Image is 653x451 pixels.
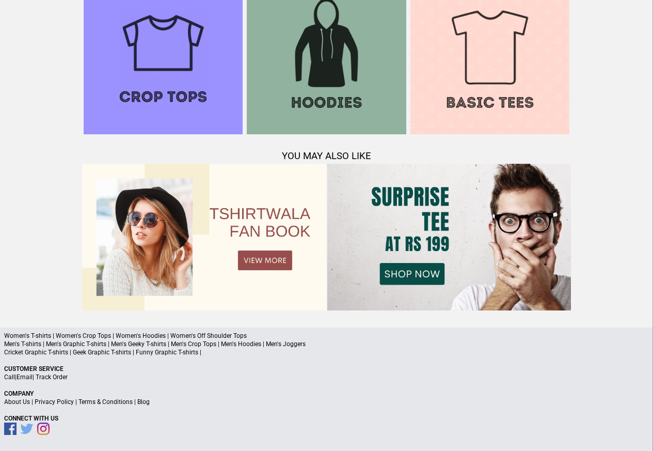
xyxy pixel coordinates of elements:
[17,374,33,381] a: Email
[4,414,649,423] p: Connect With Us
[4,398,30,406] a: About Us
[137,398,150,406] a: Blog
[4,365,649,373] p: Customer Service
[4,398,649,406] p: | | |
[4,373,649,381] p: | |
[78,398,133,406] a: Terms & Conditions
[4,332,649,340] p: Women's T-shirts | Women's Crop Tops | Women's Hoodies | Women's Off Shoulder Tops
[4,340,649,348] p: Men's T-shirts | Men's Graphic T-shirts | Men's Geeky T-shirts | Men's Crop Tops | Men's Hoodies ...
[35,398,74,406] a: Privacy Policy
[282,150,371,162] span: YOU MAY ALSO LIKE
[4,348,649,356] p: Cricket Graphic T-shirts | Geek Graphic T-shirts | Funny Graphic T-shirts |
[36,374,68,381] a: Track Order
[4,390,649,398] p: Company
[4,374,15,381] a: Call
